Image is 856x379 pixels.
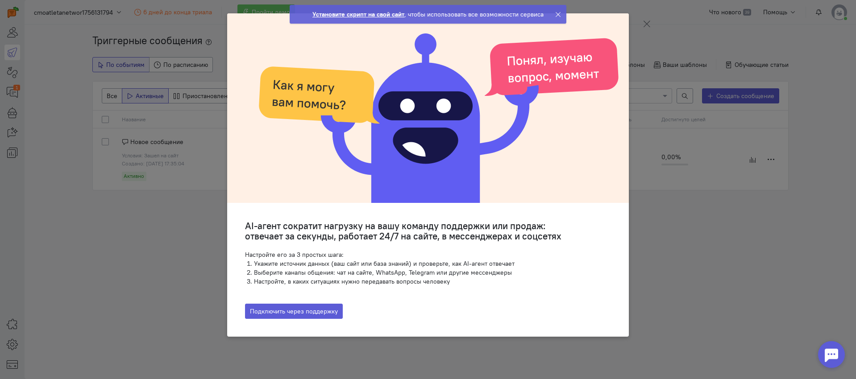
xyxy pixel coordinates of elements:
button: Подключить через поддержку [245,304,343,319]
li: Выберите каналы общения: чат на сайте, WhatsApp, Telegram или другие мессенджеры [254,268,611,277]
li: Настройте, в каких ситуациях нужно передавать вопросы человеку [254,277,611,286]
span: Настройте его за 3 простых шага: [245,251,344,259]
h3: AI-агент сократит нагрузку на вашу команду поддержки или продаж: отвечает за секунды, работает 24... [245,221,611,241]
strong: Установите скрипт на свой сайт [312,10,404,18]
div: , чтобы использовать все возможности сервиса [312,10,544,19]
li: Укажите источник данных (ваш сайт или база знаний) и проверьте, как AI-агент отвечает [254,259,611,268]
